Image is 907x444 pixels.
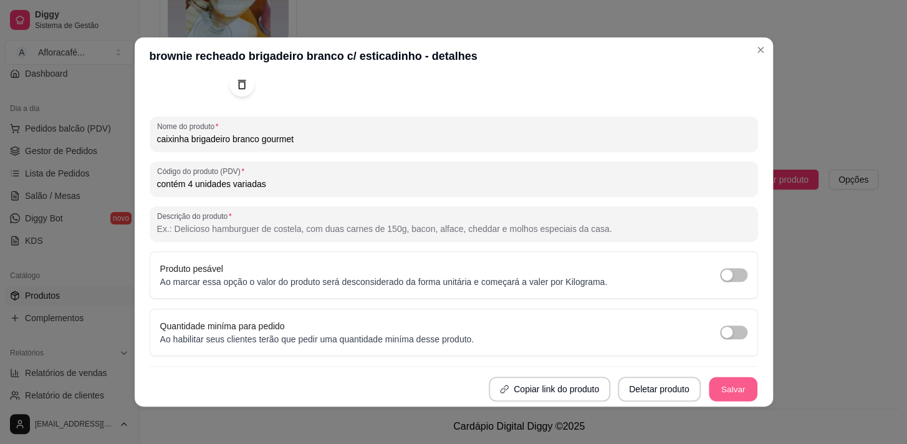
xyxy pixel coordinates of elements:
[157,211,236,221] label: Descrição do produto
[157,178,751,190] input: Código do produto (PDV)
[157,133,751,145] input: Nome do produto
[160,321,285,331] label: Quantidade miníma para pedido
[160,333,474,345] p: Ao habilitar seus clientes terão que pedir uma quantidade miníma desse produto.
[618,377,701,402] button: Deletar produto
[160,264,223,274] label: Produto pesável
[157,121,223,132] label: Nome do produto
[709,377,757,402] button: Salvar
[489,377,610,402] button: Copiar link do produto
[157,223,751,235] input: Descrição do produto
[135,37,773,75] header: brownie recheado brigadeiro branco c/ esticadinho - detalhes
[157,166,249,176] label: Código do produto (PDV)
[751,40,770,60] button: Close
[160,276,608,288] p: Ao marcar essa opção o valor do produto será desconsiderado da forma unitária e começará a valer ...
